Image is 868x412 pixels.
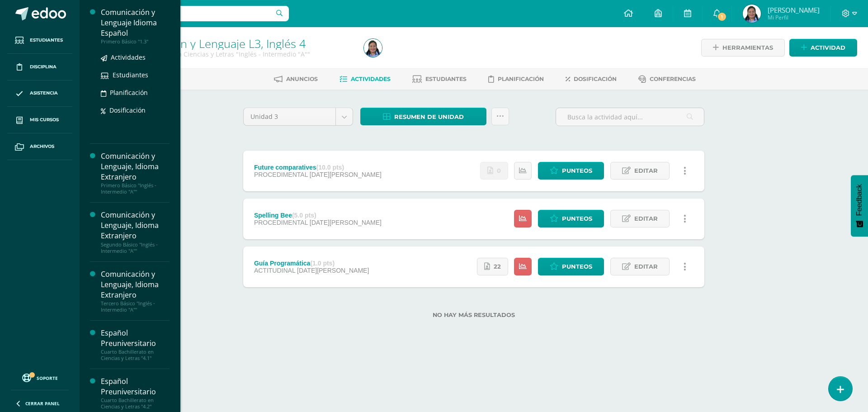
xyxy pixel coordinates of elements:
div: Comunicación y Lenguaje, Idioma Extranjero [101,269,170,300]
a: Mis cursos [7,107,72,133]
span: Mi Perfil [768,14,820,21]
a: Resumen de unidad [360,108,486,125]
span: Conferencias [650,76,696,82]
span: Planificación [498,76,544,82]
div: Spelling Bee [254,212,382,219]
span: 22 [494,258,501,275]
a: Estudiantes [412,72,467,86]
span: [DATE][PERSON_NAME] [297,267,369,274]
a: Soporte [11,371,69,384]
div: Tercero Básico "Inglés - Intermedio "A"" [101,300,170,313]
a: Español PreuniversitarioCuarto Bachillerato en Ciencias y Letras "4.2" [101,376,170,410]
a: Conferencias [638,72,696,86]
a: Asistencia [7,81,72,107]
a: Comunicación y Lenguaje L3, Inglés 4 [114,36,306,51]
img: 7789f009e13315f724d5653bd3ad03c2.png [364,39,382,57]
a: Español PreuniversitarioCuarto Bachillerato en Ciencias y Letras "4.1" [101,328,170,361]
span: 1 [717,12,727,22]
a: Actividades [340,72,391,86]
span: Estudiantes [30,37,63,44]
div: Comunicación y Lenguaje Idioma Español [101,7,170,38]
span: Feedback [855,184,863,216]
span: Estudiantes [425,76,467,82]
span: Planificación [110,88,148,97]
label: No hay más resultados [243,312,704,318]
input: Busca la actividad aquí... [556,108,704,126]
a: Actividad [789,39,857,57]
a: Estudiantes [101,70,170,80]
a: 22 [477,258,508,275]
a: Punteos [538,162,604,180]
span: [PERSON_NAME] [768,5,820,14]
span: 0 [497,162,501,179]
a: Disciplina [7,54,72,81]
input: Busca un usuario... [85,6,289,21]
strong: (5.0 pts) [292,212,316,219]
div: Comunicación y Lenguaje, Idioma Extranjero [101,210,170,241]
span: [DATE][PERSON_NAME] [310,219,382,226]
span: Disciplina [30,63,57,71]
a: Herramientas [701,39,785,57]
a: Comunicación y Lenguaje, Idioma ExtranjeroSegundo Básico "Inglés - Intermedio "A"" [101,210,170,254]
span: Editar [634,210,658,227]
a: Unidad 3 [244,108,353,125]
span: Actividades [351,76,391,82]
span: Estudiantes [113,71,148,79]
a: No se han realizado entregas [480,162,508,180]
a: Dosificación [101,105,170,115]
a: Actividades [101,52,170,62]
span: Actividad [811,39,845,56]
div: Español Preuniversitario [101,376,170,397]
div: Cuarto Bachillerato en Ciencias y Letras "4.1" [101,349,170,361]
span: Punteos [562,210,592,227]
span: Punteos [562,258,592,275]
div: Cuarto Bachillerato en Ciencias y Letras "4.2" [101,397,170,410]
span: Soporte [37,375,58,381]
a: Planificación [101,87,170,98]
a: Comunicación y Lenguaje, Idioma ExtranjeroTercero Básico "Inglés - Intermedio "A"" [101,269,170,313]
a: Archivos [7,133,72,160]
a: Planificación [488,72,544,86]
a: Punteos [538,210,604,227]
div: Future comparatives [254,164,382,171]
span: Editar [634,162,658,179]
span: [DATE][PERSON_NAME] [310,171,382,178]
span: Mis cursos [30,116,59,123]
span: Editar [634,258,658,275]
strong: (10.0 pts) [316,164,344,171]
div: Segundo Básico "Inglés - Intermedio "A"" [101,242,170,254]
a: Comunicación y Lenguaje Idioma EspañolPrimero Básico "1.3" [101,7,170,45]
div: Guía Programática [254,260,369,267]
div: Comunicación y Lenguaje, Idioma Extranjero [101,151,170,182]
a: Punteos [538,258,604,275]
span: Punteos [562,162,592,179]
div: Primero Básico "1.3" [101,38,170,45]
span: Anuncios [286,76,318,82]
span: Actividades [111,53,146,62]
h1: Comunicación y Lenguaje L3, Inglés 4 [114,37,353,50]
span: PROCEDIMENTAL [254,171,308,178]
div: Español Preuniversitario [101,328,170,349]
span: Unidad 3 [250,108,329,125]
span: Resumen de unidad [394,109,464,125]
a: Estudiantes [7,27,72,54]
div: Cuarto Bachillerato en Ciencias y Letras 'Inglés - Intermedio "A"' [114,50,353,58]
span: Archivos [30,143,54,150]
a: Dosificación [566,72,617,86]
span: Herramientas [722,39,773,56]
div: Primero Básico "Inglés - Intermedio "A"" [101,182,170,195]
span: Asistencia [30,90,58,97]
a: Anuncios [274,72,318,86]
span: Dosificación [574,76,617,82]
span: Cerrar panel [25,400,60,407]
button: Feedback - Mostrar encuesta [851,175,868,237]
span: Dosificación [109,106,146,114]
span: ACTITUDINAL [254,267,295,274]
strong: (1.0 pts) [310,260,335,267]
span: PROCEDIMENTAL [254,219,308,226]
a: Comunicación y Lenguaje, Idioma ExtranjeroPrimero Básico "Inglés - Intermedio "A"" [101,151,170,195]
img: 7789f009e13315f724d5653bd3ad03c2.png [743,5,761,23]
